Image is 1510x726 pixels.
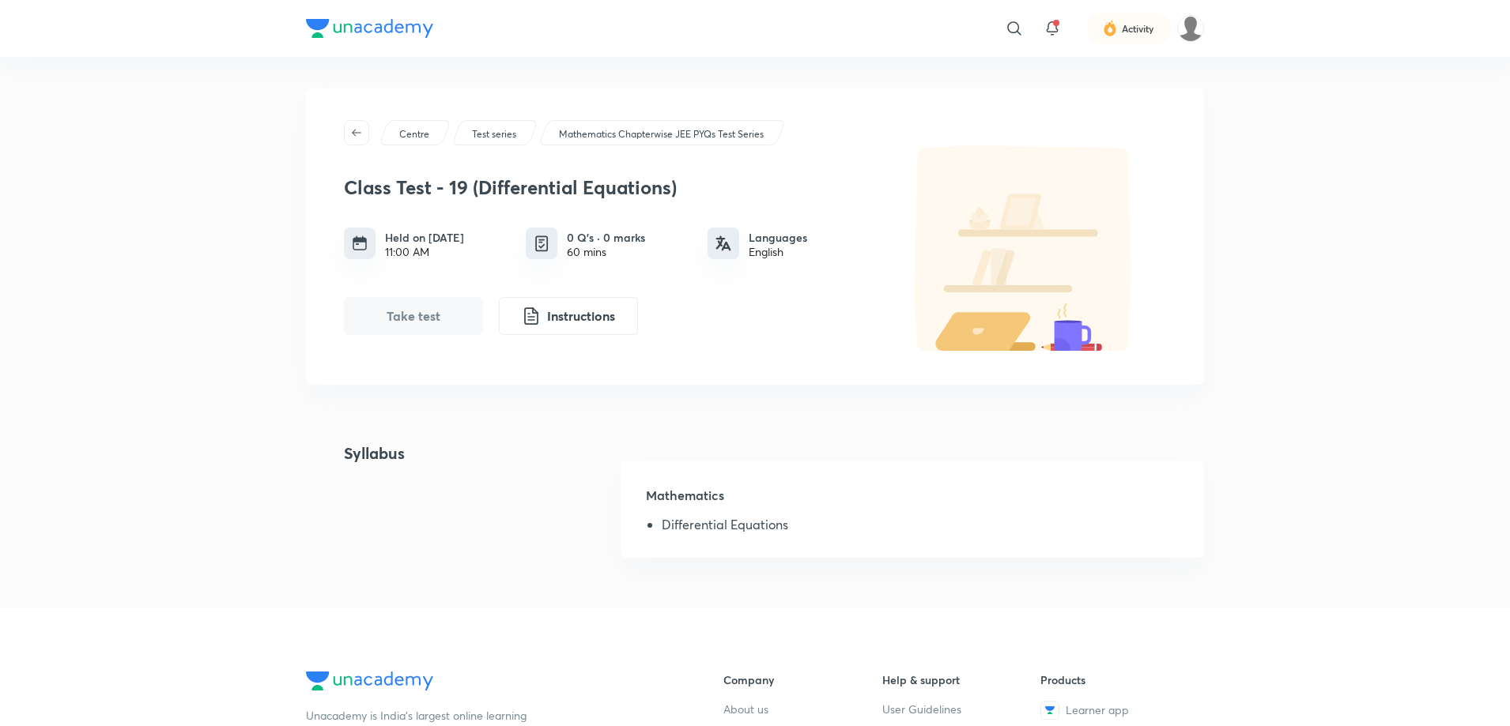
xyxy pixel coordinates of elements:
[723,701,882,717] a: About us
[1177,15,1204,42] img: DRISHITH NARAYAN
[882,701,1041,717] a: User Guidelines
[397,127,432,141] a: Centre
[723,671,882,688] h6: Company
[532,234,552,254] img: quiz info
[749,246,807,258] div: English
[646,486,1179,517] h5: Mathematics
[567,229,645,246] h6: 0 Q’s · 0 marks
[399,127,429,141] p: Centre
[881,145,1166,351] img: default
[306,19,433,38] img: Company Logo
[882,671,1041,688] h6: Help & support
[1040,671,1199,688] h6: Products
[1040,701,1059,720] img: Learner app
[470,127,519,141] a: Test series
[385,229,464,246] h6: Held on [DATE]
[306,442,405,576] h4: Syllabus
[662,517,1179,538] li: Differential Equations
[352,235,368,251] img: timing
[1103,19,1117,38] img: activity
[472,127,516,141] p: Test series
[1040,701,1199,720] a: Learner app
[306,671,673,694] a: Company Logo
[749,229,807,246] h6: Languages
[715,235,731,251] img: languages
[385,246,464,258] div: 11:00 AM
[344,297,483,335] button: Take test
[567,246,645,258] div: 60 mins
[557,127,767,141] a: Mathematics Chapterwise JEE PYQs Test Series
[499,297,638,335] button: Instructions
[522,307,541,325] img: instruction
[1066,702,1129,718] span: Learner app
[344,176,874,199] h3: Class Test - 19 (Differential Equations)
[559,127,764,141] p: Mathematics Chapterwise JEE PYQs Test Series
[306,671,433,690] img: Company Logo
